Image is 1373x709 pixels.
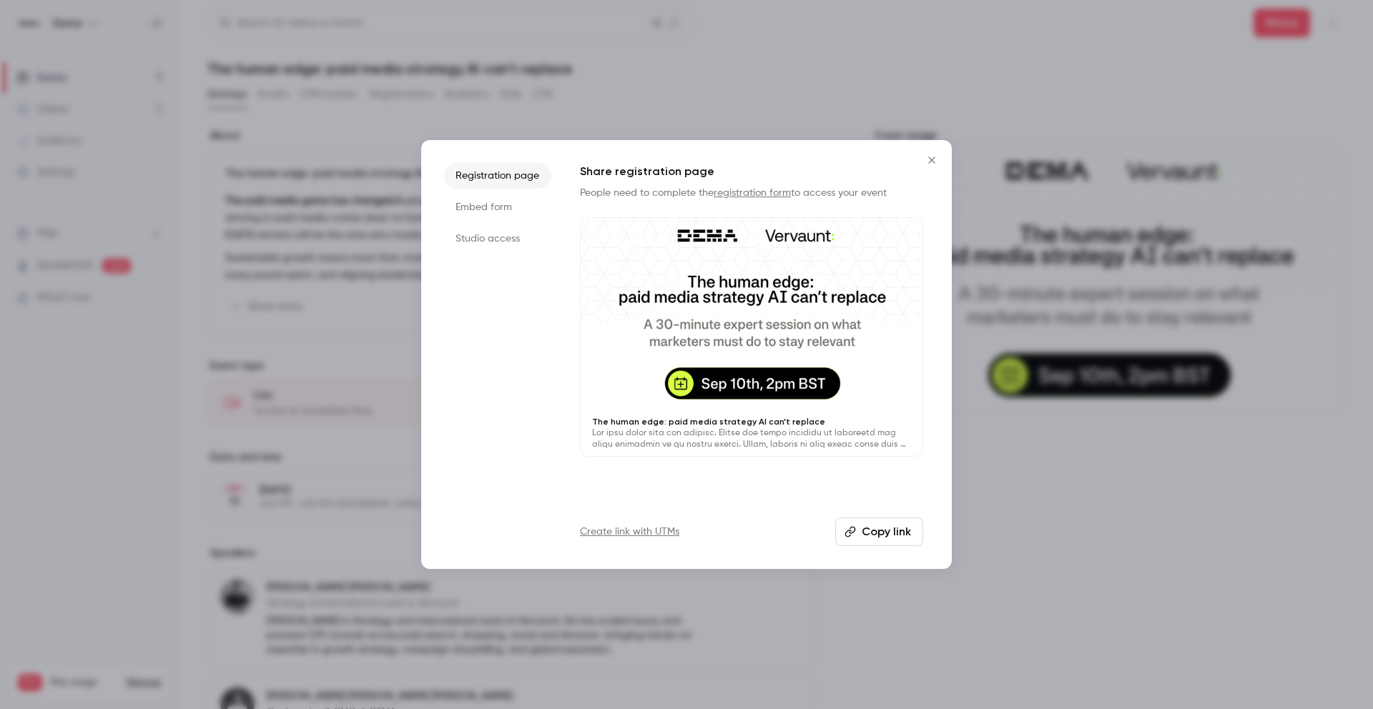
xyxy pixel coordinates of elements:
button: Copy link [835,517,923,546]
p: Lor ipsu dolor sita con adipisc. Elitse doe tempo incididu ut laboreetd mag aliqu enimadmin ve qu... [592,427,911,450]
a: Create link with UTMs [580,525,679,539]
p: People need to complete the to access your event [580,186,923,200]
p: The human edge: paid media strategy AI can’t replace [592,416,911,427]
button: Close [917,146,946,174]
li: Embed form [444,194,551,220]
li: Registration page [444,163,551,189]
h1: Share registration page [580,163,923,180]
a: The human edge: paid media strategy AI can’t replaceLor ipsu dolor sita con adipisc. Elitse doe t... [580,217,923,457]
a: registration form [714,188,791,198]
li: Studio access [444,226,551,252]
